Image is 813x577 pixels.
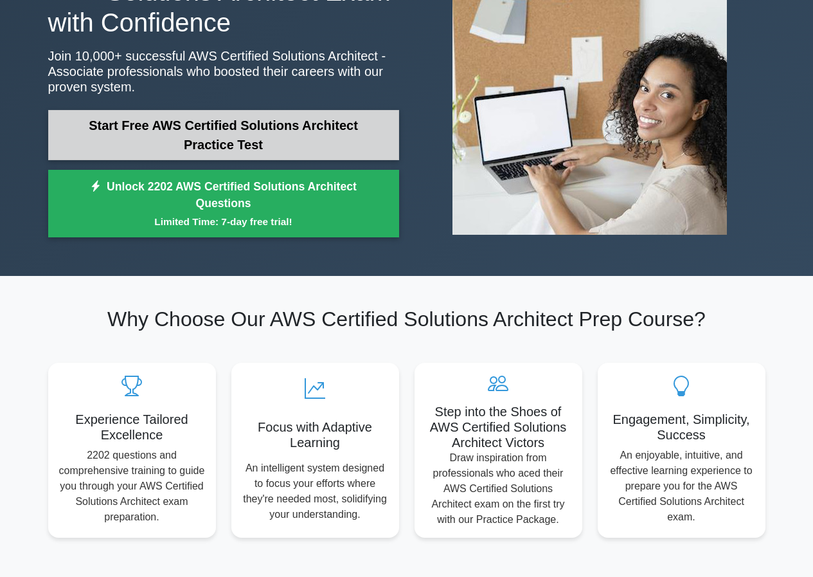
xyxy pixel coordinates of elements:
p: An intelligent system designed to focus your efforts where they're needed most, solidifying your ... [242,461,389,522]
h5: Step into the Shoes of AWS Certified Solutions Architect Victors [425,404,572,450]
h5: Focus with Adaptive Learning [242,419,389,450]
a: Unlock 2202 AWS Certified Solutions Architect QuestionsLimited Time: 7-day free trial! [48,170,399,238]
p: An enjoyable, intuitive, and effective learning experience to prepare you for the AWS Certified S... [608,448,755,525]
a: Start Free AWS Certified Solutions Architect Practice Test [48,110,399,160]
h2: Why Choose Our AWS Certified Solutions Architect Prep Course? [48,307,765,331]
p: Draw inspiration from professionals who aced their AWS Certified Solutions Architect exam on the ... [425,450,572,527]
p: 2202 questions and comprehensive training to guide you through your AWS Certified Solutions Archi... [58,448,206,525]
small: Limited Time: 7-day free trial! [64,214,383,229]
h5: Engagement, Simplicity, Success [608,412,755,443]
p: Join 10,000+ successful AWS Certified Solutions Architect - Associate professionals who boosted t... [48,48,399,95]
h5: Experience Tailored Excellence [58,412,206,443]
